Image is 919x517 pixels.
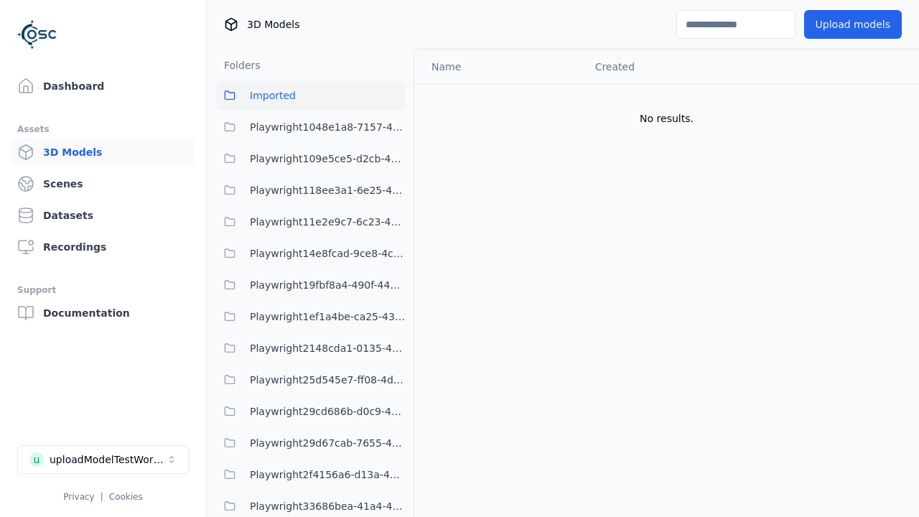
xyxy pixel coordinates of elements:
[250,340,405,357] span: Playwright2148cda1-0135-4eee-9a3e-ba7e638b60a6
[414,84,919,153] td: No results.
[215,397,405,426] button: Playwright29cd686b-d0c9-4777-aa54-1065c8c7cee8
[215,81,405,110] button: Imported
[250,276,405,294] span: Playwright19fbf8a4-490f-4493-a67b-72679a62db0e
[250,87,296,104] span: Imported
[250,498,405,515] span: Playwright33686bea-41a4-43c8-b27a-b40c54b773e3
[247,17,299,32] span: 3D Models
[584,50,757,84] th: Created
[11,233,195,261] a: Recordings
[17,14,57,55] img: Logo
[215,271,405,299] button: Playwright19fbf8a4-490f-4493-a67b-72679a62db0e
[215,58,261,73] h3: Folders
[250,434,405,452] span: Playwright29d67cab-7655-4a15-9701-4b560da7f167
[250,182,405,199] span: Playwright118ee3a1-6e25-456a-9a29-0f34eaed349c
[250,308,405,325] span: Playwright1ef1a4be-ca25-4334-b22c-6d46e5dc87b0
[11,138,195,167] a: 3D Models
[11,169,195,198] a: Scenes
[250,466,405,483] span: Playwright2f4156a6-d13a-4a07-9939-3b63c43a9416
[250,371,405,388] span: Playwright25d545e7-ff08-4d3b-b8cd-ba97913ee80b
[11,299,195,327] a: Documentation
[29,452,44,467] div: u
[63,492,94,502] a: Privacy
[250,213,405,230] span: Playwright11e2e9c7-6c23-4ce7-ac48-ea95a4ff6a43
[804,10,902,39] button: Upload models
[215,302,405,331] button: Playwright1ef1a4be-ca25-4334-b22c-6d46e5dc87b0
[250,403,405,420] span: Playwright29cd686b-d0c9-4777-aa54-1065c8c7cee8
[215,144,405,173] button: Playwright109e5ce5-d2cb-4ab8-a55a-98f36a07a7af
[215,176,405,205] button: Playwright118ee3a1-6e25-456a-9a29-0f34eaed349c
[50,452,166,467] div: uploadModelTestWorkspace
[215,334,405,363] button: Playwright2148cda1-0135-4eee-9a3e-ba7e638b60a6
[250,118,405,136] span: Playwright1048e1a8-7157-4402-9d51-a0d67d82f98b
[250,150,405,167] span: Playwright109e5ce5-d2cb-4ab8-a55a-98f36a07a7af
[11,72,195,101] a: Dashboard
[109,492,143,502] a: Cookies
[215,460,405,489] button: Playwright2f4156a6-d13a-4a07-9939-3b63c43a9416
[11,201,195,230] a: Datasets
[414,50,584,84] th: Name
[215,239,405,268] button: Playwright14e8fcad-9ce8-4c9f-9ba9-3f066997ed84
[215,365,405,394] button: Playwright25d545e7-ff08-4d3b-b8cd-ba97913ee80b
[215,208,405,236] button: Playwright11e2e9c7-6c23-4ce7-ac48-ea95a4ff6a43
[101,492,103,502] span: |
[250,245,405,262] span: Playwright14e8fcad-9ce8-4c9f-9ba9-3f066997ed84
[17,281,189,299] div: Support
[17,121,189,138] div: Assets
[17,445,190,474] button: Select a workspace
[215,429,405,457] button: Playwright29d67cab-7655-4a15-9701-4b560da7f167
[215,113,405,141] button: Playwright1048e1a8-7157-4402-9d51-a0d67d82f98b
